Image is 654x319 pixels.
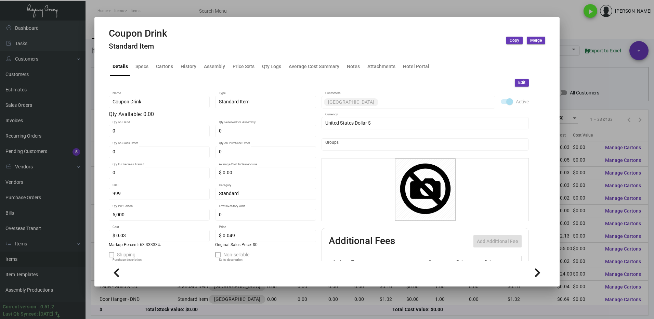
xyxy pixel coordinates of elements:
[3,303,38,310] div: Current version:
[233,63,254,70] div: Price Sets
[455,256,483,268] th: Price
[483,256,513,268] th: Price type
[473,235,522,247] button: Add Additional Fee
[109,28,167,39] h2: Coupon Drink
[350,256,426,268] th: Type
[403,63,429,70] div: Hotel Portal
[367,63,395,70] div: Attachments
[109,110,316,118] div: Qty Available: 0.00
[324,98,378,106] mat-chip: [GEOGRAPHIC_DATA]
[204,63,225,70] div: Assembly
[329,256,350,268] th: Active
[289,63,339,70] div: Average Cost Summary
[325,142,525,147] input: Add new..
[347,63,360,70] div: Notes
[510,38,519,43] span: Copy
[181,63,196,70] div: History
[329,235,395,247] h2: Additional Fees
[518,80,525,86] span: Edit
[380,99,492,105] input: Add new..
[515,79,529,87] button: Edit
[530,38,542,43] span: Merge
[135,63,148,70] div: Specs
[113,63,128,70] div: Details
[516,98,529,106] span: Active
[3,310,53,318] div: Last Qb Synced: [DATE]
[506,37,523,44] button: Copy
[109,42,167,51] h4: Standard Item
[156,63,173,70] div: Cartons
[262,63,281,70] div: Qty Logs
[477,239,518,244] span: Add Additional Fee
[426,256,454,268] th: Cost
[223,251,249,259] span: Non-sellable
[117,251,135,259] span: Shipping
[40,303,54,310] div: 0.51.2
[527,37,545,44] button: Merge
